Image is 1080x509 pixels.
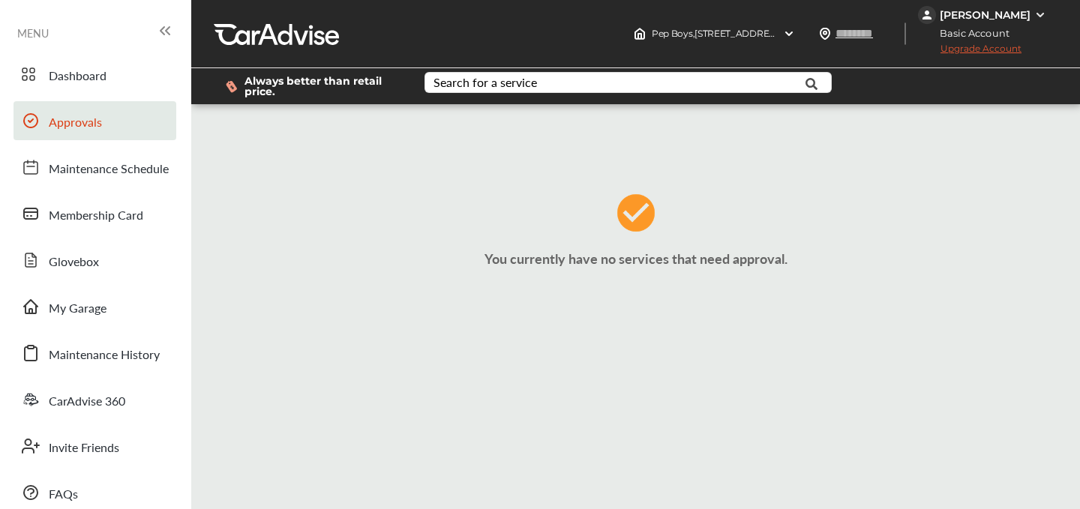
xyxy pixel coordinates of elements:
[13,241,176,280] a: Glovebox
[49,206,143,226] span: Membership Card
[49,113,102,133] span: Approvals
[634,28,646,40] img: header-home-logo.8d720a4f.svg
[13,334,176,373] a: Maintenance History
[919,25,1021,41] span: Basic Account
[49,253,99,272] span: Glovebox
[49,299,106,319] span: My Garage
[13,194,176,233] a: Membership Card
[1034,9,1046,21] img: WGsFRI8htEPBVLJbROoPRyZpYNWhNONpIPPETTm6eUC0GeLEiAAAAAElFTkSuQmCC
[49,485,78,505] span: FAQs
[49,346,160,365] span: Maintenance History
[13,427,176,466] a: Invite Friends
[17,27,49,39] span: MENU
[13,148,176,187] a: Maintenance Schedule
[918,43,1021,61] span: Upgrade Account
[226,80,237,93] img: dollor_label_vector.a70140d1.svg
[49,439,119,458] span: Invite Friends
[49,67,106,86] span: Dashboard
[49,160,169,179] span: Maintenance Schedule
[783,28,795,40] img: header-down-arrow.9dd2ce7d.svg
[918,6,936,24] img: jVpblrzwTbfkPYzPPzSLxeg0AAAAASUVORK5CYII=
[13,380,176,419] a: CarAdvise 360
[819,28,831,40] img: location_vector.a44bc228.svg
[13,55,176,94] a: Dashboard
[49,392,125,412] span: CarAdvise 360
[13,101,176,140] a: Approvals
[244,76,400,97] span: Always better than retail price.
[940,8,1030,22] div: [PERSON_NAME]
[433,76,537,88] div: Search for a service
[13,287,176,326] a: My Garage
[195,249,1076,268] p: You currently have no services that need approval.
[904,22,906,45] img: header-divider.bc55588e.svg
[652,28,881,39] span: Pep Boys , [STREET_ADDRESS] SOUTHAVEN , MS 38671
